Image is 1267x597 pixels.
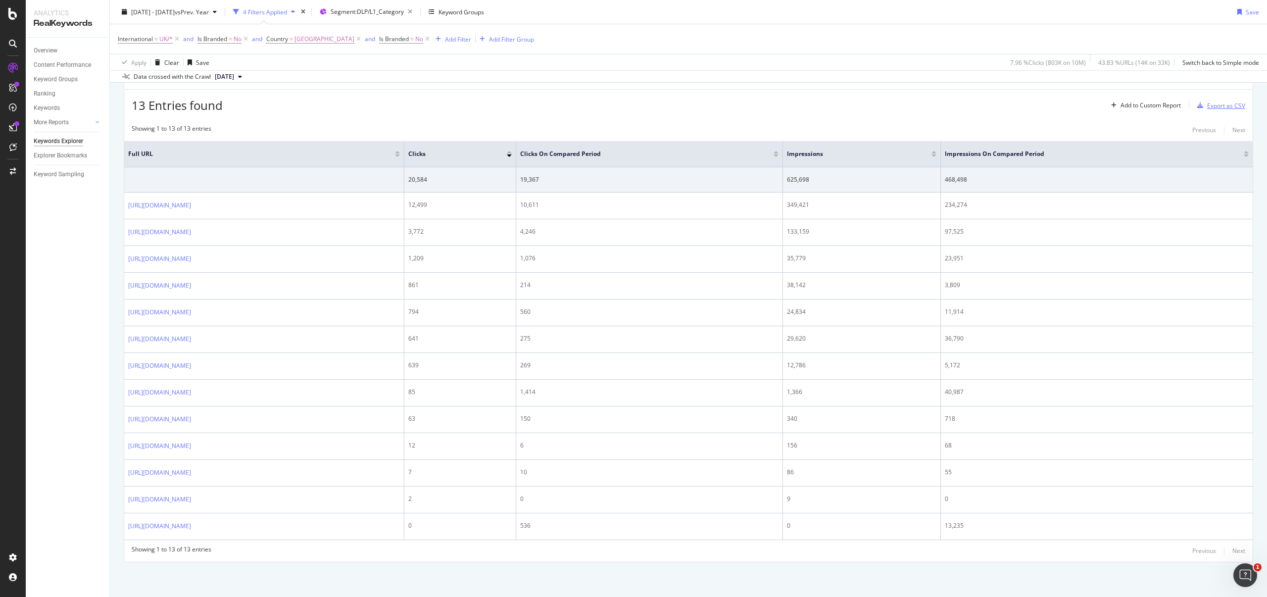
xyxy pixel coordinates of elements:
[131,58,146,66] div: Apply
[520,149,759,158] span: Clicks On Compared Period
[1121,102,1181,108] div: Add to Custom Report
[787,414,936,423] div: 340
[34,150,87,161] div: Explorer Bookmarks
[196,58,209,66] div: Save
[128,281,191,291] a: [URL][DOMAIN_NAME]
[520,495,779,503] div: 0
[1192,124,1216,136] button: Previous
[408,334,512,343] div: 641
[945,200,1249,209] div: 234,274
[520,200,779,209] div: 10,611
[183,34,194,44] button: and
[197,35,227,43] span: Is Branded
[787,200,936,209] div: 349,421
[787,254,936,263] div: 35,779
[211,71,246,83] button: [DATE]
[1254,563,1262,571] span: 1
[128,441,191,451] a: [URL][DOMAIN_NAME]
[520,414,779,423] div: 150
[945,361,1249,370] div: 5,172
[118,54,146,70] button: Apply
[787,441,936,450] div: 156
[445,35,471,43] div: Add Filter
[34,89,55,99] div: Ranking
[410,35,414,43] span: =
[408,200,512,209] div: 12,499
[379,35,409,43] span: Is Branded
[365,35,375,43] div: and
[945,227,1249,236] div: 97,525
[134,72,211,81] div: Data crossed with the Crawl
[787,175,936,184] div: 625,698
[787,307,936,316] div: 24,834
[128,495,191,504] a: [URL][DOMAIN_NAME]
[316,4,416,20] button: Segment:DLP/L1_Category
[520,334,779,343] div: 275
[365,34,375,44] button: and
[154,35,158,43] span: =
[945,441,1249,450] div: 68
[408,441,512,450] div: 12
[132,97,223,113] span: 13 Entries found
[252,35,262,43] div: and
[34,150,102,161] a: Explorer Bookmarks
[787,334,936,343] div: 29,620
[408,521,512,530] div: 0
[408,149,492,158] span: Clicks
[34,46,102,56] a: Overview
[34,103,102,113] a: Keywords
[128,254,191,264] a: [URL][DOMAIN_NAME]
[118,4,221,20] button: [DATE] - [DATE]vsPrev. Year
[34,46,57,56] div: Overview
[34,18,101,29] div: RealKeywords
[520,388,779,397] div: 1,414
[787,521,936,530] div: 0
[432,33,471,45] button: Add Filter
[34,60,91,70] div: Content Performance
[476,33,534,45] button: Add Filter Group
[439,7,484,16] div: Keyword Groups
[215,72,234,81] span: 2025 Aug. 16th
[34,74,102,85] a: Keyword Groups
[1192,126,1216,134] div: Previous
[945,521,1249,530] div: 13,235
[520,254,779,263] div: 1,076
[34,136,102,147] a: Keywords Explorer
[132,124,211,136] div: Showing 1 to 13 of 13 entries
[408,281,512,290] div: 861
[1232,124,1245,136] button: Next
[184,54,209,70] button: Save
[1193,98,1245,113] button: Export as CSV
[787,361,936,370] div: 12,786
[151,54,179,70] button: Clear
[252,34,262,44] button: and
[128,414,191,424] a: [URL][DOMAIN_NAME]
[1232,126,1245,134] div: Next
[787,281,936,290] div: 38,142
[945,468,1249,477] div: 55
[787,227,936,236] div: 133,159
[175,7,209,16] span: vs Prev. Year
[34,74,78,85] div: Keyword Groups
[787,388,936,397] div: 1,366
[408,468,512,477] div: 7
[34,169,84,180] div: Keyword Sampling
[408,227,512,236] div: 3,772
[132,545,211,557] div: Showing 1 to 13 of 13 entries
[1233,4,1259,20] button: Save
[128,361,191,371] a: [URL][DOMAIN_NAME]
[131,7,175,16] span: [DATE] - [DATE]
[290,35,293,43] span: =
[34,117,93,128] a: More Reports
[229,35,232,43] span: =
[128,149,380,158] span: Full URL
[1107,98,1181,113] button: Add to Custom Report
[1232,545,1245,557] button: Next
[520,227,779,236] div: 4,246
[234,32,242,46] span: No
[128,468,191,478] a: [URL][DOMAIN_NAME]
[1010,58,1086,66] div: 7.96 % Clicks ( 803K on 10M )
[787,468,936,477] div: 86
[945,414,1249,423] div: 718
[945,175,1249,184] div: 468,498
